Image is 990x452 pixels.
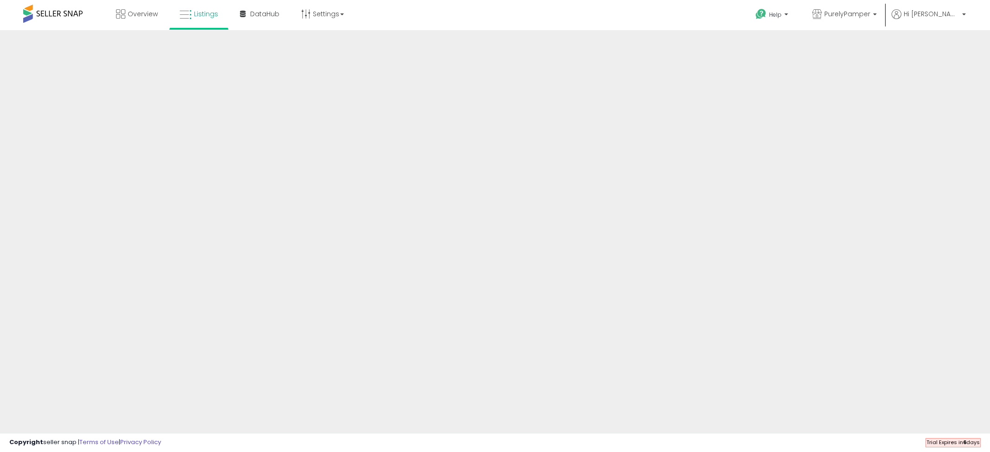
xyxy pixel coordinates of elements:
[748,1,797,30] a: Help
[755,8,767,20] i: Get Help
[824,9,870,19] span: PurelyPamper
[250,9,279,19] span: DataHub
[892,9,966,30] a: Hi [PERSON_NAME]
[128,9,158,19] span: Overview
[194,9,218,19] span: Listings
[769,11,782,19] span: Help
[904,9,959,19] span: Hi [PERSON_NAME]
